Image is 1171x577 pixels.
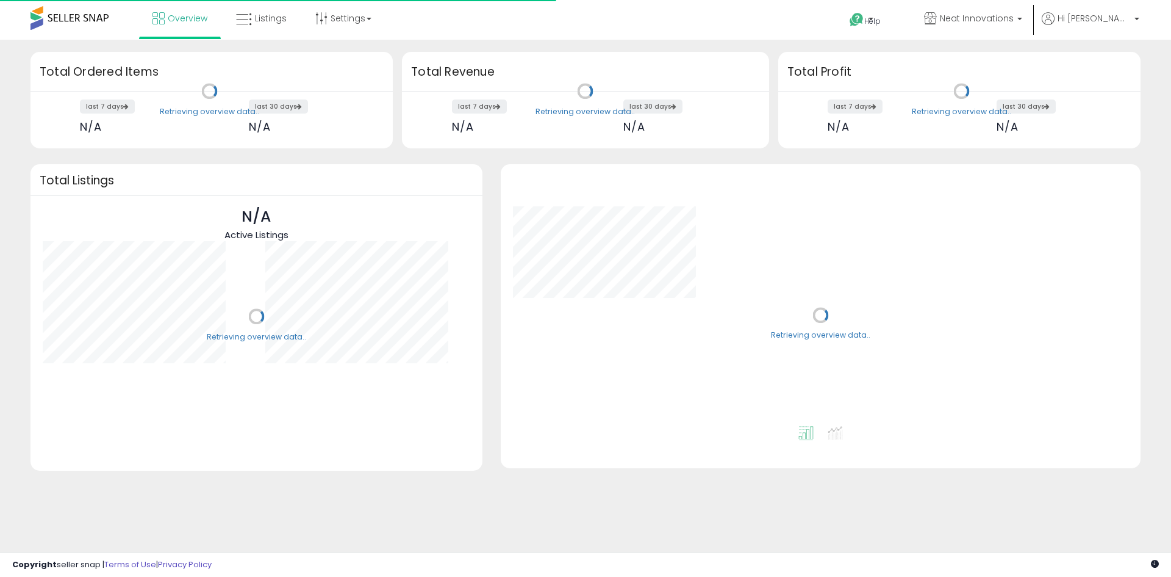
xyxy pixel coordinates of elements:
div: Retrieving overview data.. [912,106,1011,117]
i: Get Help [849,12,864,27]
div: Retrieving overview data.. [160,106,259,117]
div: Retrieving overview data.. [535,106,635,117]
span: Listings [255,12,287,24]
a: Hi [PERSON_NAME] [1042,12,1139,40]
a: Help [840,3,904,40]
span: Neat Innovations [940,12,1014,24]
span: Overview [168,12,207,24]
span: Hi [PERSON_NAME] [1058,12,1131,24]
div: Retrieving overview data.. [207,332,306,343]
span: Help [864,16,881,26]
div: Retrieving overview data.. [771,330,870,341]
